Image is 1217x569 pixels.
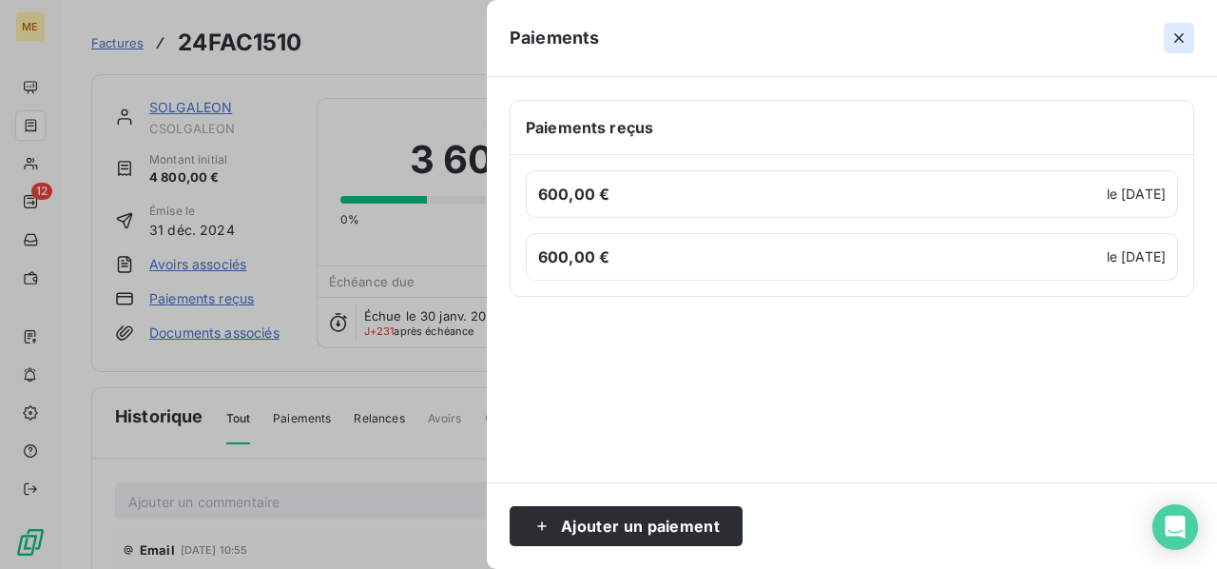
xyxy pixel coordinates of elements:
[538,183,1101,206] h6: 600,00 €
[538,245,1101,268] h6: 600,00 €
[510,506,743,546] button: Ajouter un paiement
[510,25,599,51] h5: Paiements
[1152,504,1198,550] div: Open Intercom Messenger
[1107,247,1166,266] span: le [DATE]
[1107,185,1166,204] span: le [DATE]
[526,116,1178,139] h6: Paiements reçus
